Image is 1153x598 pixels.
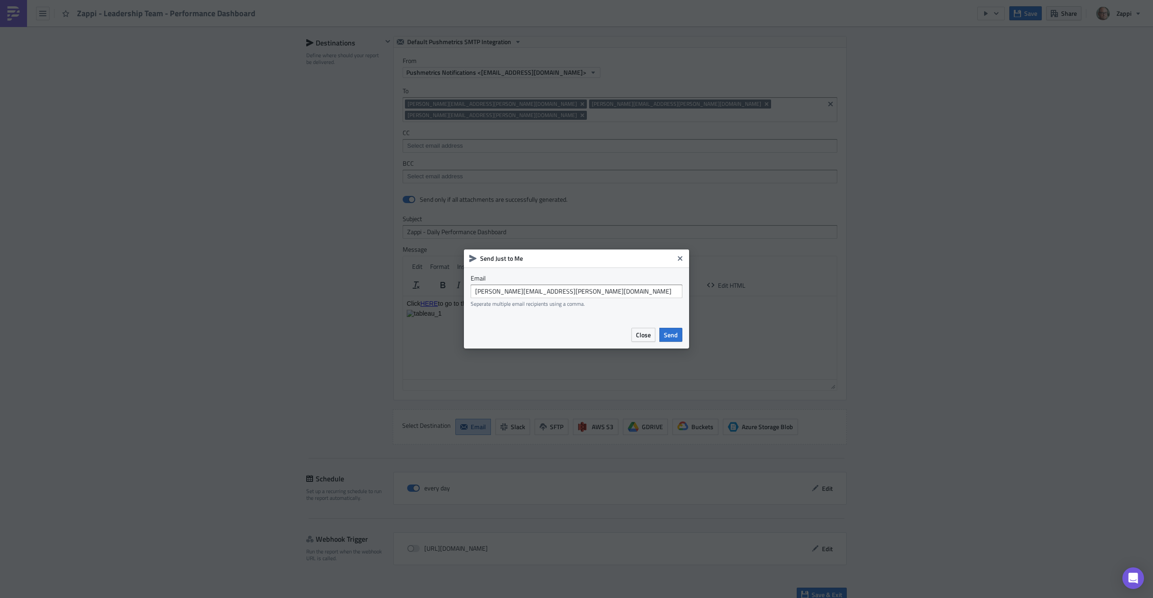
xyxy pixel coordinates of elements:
span: Close [636,330,651,340]
button: Send [659,328,682,342]
h6: Send Just to Me [480,254,674,263]
div: Seperate multiple email recipients using a comma. [471,300,682,307]
button: Close [673,252,687,265]
body: Rich Text Area. Press ALT-0 for help. [4,4,430,21]
img: tableau_1 [4,14,39,21]
label: Email [471,274,682,282]
a: HERE [17,4,35,11]
div: Open Intercom Messenger [1122,567,1144,589]
button: Close [631,328,655,342]
span: Send [664,330,678,340]
p: Click to go to the Workbook [4,4,430,11]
